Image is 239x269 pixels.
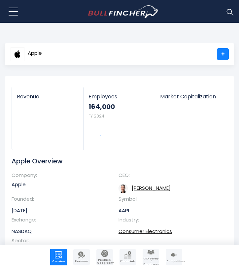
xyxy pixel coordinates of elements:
a: + [217,48,229,60]
img: tim-cook.jpg [119,184,128,193]
a: Company Overview [50,249,67,265]
a: Market Capitalization [155,87,227,108]
th: Industry: [119,217,155,226]
td: [DATE] [12,205,111,217]
th: Company: [12,172,48,181]
span: Apple [28,50,42,56]
span: Revenue [74,260,89,263]
img: AAPL logo [11,47,24,61]
a: Employees 164,000 FY 2024 [84,87,155,150]
a: Company Product/Geography [96,249,113,265]
th: Symbol: [119,196,155,205]
small: FY 2024 [88,113,104,119]
span: Market Capitalization [160,93,222,100]
span: Employees [88,93,150,100]
a: Company Revenue [73,249,90,265]
th: CEO: [119,172,155,181]
span: CEO Salary / Employees [143,257,158,266]
span: Financials [120,260,135,263]
img: bullfincher logo [88,5,159,18]
span: Overview [51,260,66,263]
td: AAPL [119,205,218,217]
a: Apple [10,48,42,60]
a: Consumer Electronics [119,228,172,235]
h1: Apple Overview [12,157,218,165]
th: Exchange: [12,217,48,226]
a: Go to homepage [88,5,159,18]
td: NASDAQ [12,225,111,237]
a: Company Competitors [166,249,182,265]
span: Product / Geography [97,259,112,264]
span: Revenue [17,93,78,100]
td: Apple [12,181,111,190]
a: Company Employees [143,249,159,265]
a: ceo [132,185,171,191]
strong: 164,000 [88,102,150,111]
th: Sector: [12,237,48,247]
a: Revenue [12,87,83,108]
a: Company Financials [119,249,136,265]
span: Competitors [166,260,182,263]
th: Founded: [12,196,48,205]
